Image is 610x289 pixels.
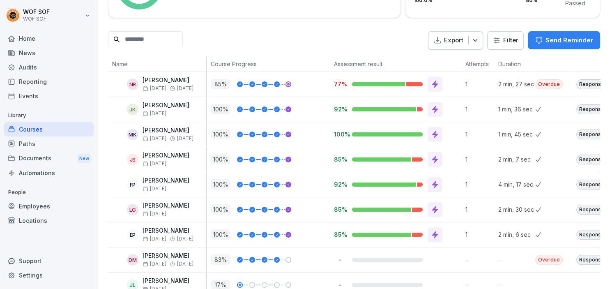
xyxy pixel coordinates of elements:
[4,89,94,103] a: Events
[334,256,345,264] p: -
[334,80,345,88] p: 77%
[576,129,610,139] div: Responses
[127,79,138,90] div: NR
[498,105,535,113] p: 1 min, 36 sec
[143,111,166,116] span: [DATE]
[211,104,230,114] p: 100 %
[143,277,189,284] p: [PERSON_NAME]
[334,231,345,238] p: 85%
[4,151,94,166] div: Documents
[177,261,193,267] span: [DATE]
[127,254,138,266] div: DM
[576,79,610,89] div: Responses
[177,136,193,141] span: [DATE]
[127,179,138,190] div: FP
[4,166,94,180] a: Automations
[444,36,463,45] p: Export
[334,60,457,68] p: Assessment result
[576,230,610,240] div: Responses
[143,77,193,84] p: [PERSON_NAME]
[334,206,345,213] p: 85%
[498,180,535,189] p: 4 min, 17 sec
[143,202,189,209] p: [PERSON_NAME]
[535,79,563,89] div: Overdue
[4,199,94,213] a: Employees
[211,154,230,164] p: 100 %
[4,186,94,199] p: People
[4,46,94,60] div: News
[143,261,166,267] span: [DATE]
[211,229,230,240] p: 100 %
[4,268,94,282] a: Settings
[498,205,535,214] p: 2 min, 30 sec
[143,102,189,109] p: [PERSON_NAME]
[488,32,523,49] button: Filter
[143,152,189,159] p: [PERSON_NAME]
[143,236,166,242] span: [DATE]
[127,154,138,165] div: JS
[4,60,94,74] div: Audits
[334,155,345,163] p: 85%
[465,205,494,214] p: 1
[4,31,94,46] a: Home
[334,130,345,138] p: 100%
[576,205,610,215] div: Responses
[465,105,494,113] p: 1
[498,80,535,88] p: 2 min, 27 sec
[334,105,345,113] p: 92%
[498,255,535,264] p: -
[498,155,535,164] p: 2 min, 7 sec
[576,155,610,164] div: Responses
[211,79,230,89] p: 85 %
[546,36,593,45] p: Send Reminder
[143,177,189,184] p: [PERSON_NAME]
[498,280,535,289] p: -
[4,122,94,136] a: Courses
[77,154,91,163] div: New
[143,186,166,192] span: [DATE]
[498,130,535,139] p: 1 min, 45 sec
[4,74,94,89] a: Reporting
[4,151,94,166] a: DocumentsNew
[493,36,518,44] div: Filter
[211,254,230,265] p: 83 %
[143,86,166,91] span: [DATE]
[211,204,230,215] p: 100 %
[23,9,50,16] p: WOF SOF
[498,230,535,239] p: 2 min, 6 sec
[143,227,193,234] p: [PERSON_NAME]
[576,180,610,190] div: Responses
[143,211,166,217] span: [DATE]
[465,80,494,88] p: 1
[211,179,230,190] p: 100 %
[576,255,610,265] div: Responses
[211,60,326,68] p: Course Progress
[535,255,563,265] div: Overdue
[498,60,531,68] p: Duration
[143,136,166,141] span: [DATE]
[528,31,600,49] button: Send Reminder
[334,281,345,289] p: -
[465,155,494,164] p: 1
[127,229,138,240] div: EP
[465,60,490,68] p: Attempts
[4,136,94,151] a: Paths
[4,213,94,228] a: Locations
[334,180,345,188] p: 92%
[576,104,610,114] div: Responses
[465,230,494,239] p: 1
[127,129,138,140] div: MK
[428,31,483,50] button: Export
[143,127,193,134] p: [PERSON_NAME]
[112,60,202,68] p: Name
[143,252,193,259] p: [PERSON_NAME]
[177,236,193,242] span: [DATE]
